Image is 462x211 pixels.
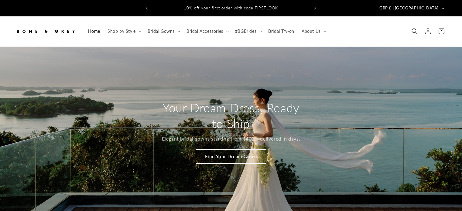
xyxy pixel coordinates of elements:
[104,25,144,38] summary: Shop by Style
[408,25,421,38] summary: Search
[184,5,278,10] span: 10% off your first order with code FIRSTLOOK
[183,25,231,38] summary: Bridal Accessories
[15,25,76,38] img: Bone and Grey Bridal
[309,2,322,14] button: Next announcement
[144,25,183,38] summary: Bridal Gowns
[302,29,321,34] span: About Us
[159,100,303,131] h2: Your Dream Dress, Ready to Ship
[231,25,265,38] summary: #BGBrides
[13,22,78,40] a: Bone and Grey Bridal
[265,25,298,38] a: Bridal Try-on
[379,5,439,11] span: GBP £ | [GEOGRAPHIC_DATA]
[140,2,153,14] button: Previous announcement
[196,149,266,164] a: Find Your Dream Gown
[268,29,294,34] span: Bridal Try-on
[298,25,329,38] summary: About Us
[84,25,104,38] a: Home
[162,134,300,143] p: Elegant bridal gowns starting from $400, , delivered in days.
[376,2,447,14] button: GBP £ | [GEOGRAPHIC_DATA]
[235,29,256,34] span: #BGBrides
[148,29,175,34] span: Bridal Gowns
[187,29,223,34] span: Bridal Accessories
[108,29,136,34] span: Shop by Style
[88,29,100,34] span: Home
